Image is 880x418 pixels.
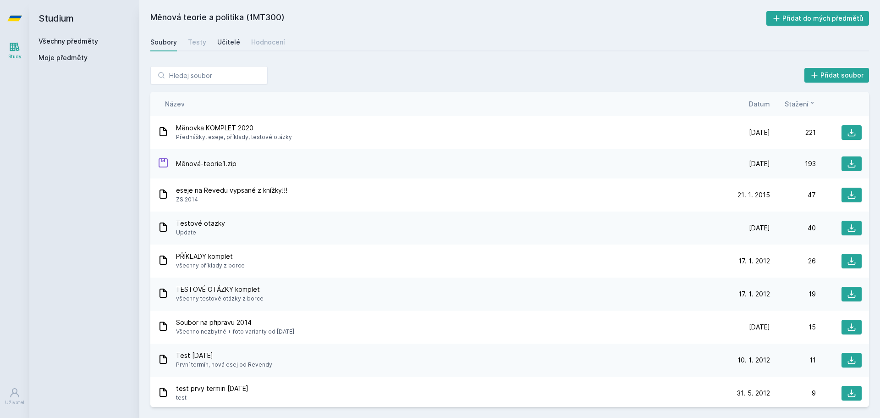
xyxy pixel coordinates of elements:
div: Učitelé [217,38,240,47]
div: ZIP [158,157,169,171]
span: Stažení [785,99,808,109]
span: Testové otazky [176,219,225,228]
a: Učitelé [217,33,240,51]
span: eseje na Revedu vypsané z knížky!!! [176,186,287,195]
a: Všechny předměty [38,37,98,45]
button: Přidat soubor [804,68,869,83]
span: Test [DATE] [176,351,272,360]
span: ZS 2014 [176,195,287,204]
span: Měnovka KOMPLET 2020 [176,123,292,133]
h2: Měnová teorie a politika (1MT300) [150,11,766,26]
span: 10. 1. 2012 [737,356,770,365]
div: Hodnocení [251,38,285,47]
div: 26 [770,256,816,266]
div: Testy [188,38,206,47]
span: 17. 1. 2012 [738,256,770,266]
a: Testy [188,33,206,51]
span: [DATE] [749,128,770,137]
span: TESTOVÉ OTÁZKY komplet [176,285,264,294]
a: Hodnocení [251,33,285,51]
span: test [176,393,248,402]
div: 221 [770,128,816,137]
span: [DATE] [749,323,770,332]
span: 21. 1. 2015 [737,190,770,200]
a: Study [2,37,27,65]
button: Přidat do mých předmětů [766,11,869,26]
div: 40 [770,223,816,233]
button: Stažení [785,99,816,109]
div: Uživatel [5,399,24,406]
span: PŘÍKLADY komplet [176,252,245,261]
div: 11 [770,356,816,365]
span: První termín, nová esej od Revendy [176,360,272,369]
span: [DATE] [749,159,770,168]
a: Uživatel [2,383,27,411]
div: 47 [770,190,816,200]
div: 19 [770,290,816,299]
a: Soubory [150,33,177,51]
span: Všechno nezbytné + foto varianty od [DATE] [176,327,294,336]
span: všechny testové otázky z borce [176,294,264,303]
span: Měnová-teorie1.zip [176,159,236,168]
span: [DATE] [749,223,770,233]
span: Soubor na připravu 2014 [176,318,294,327]
div: 193 [770,159,816,168]
span: Přednášky, eseje, příklady, testové otázky [176,133,292,142]
span: test prvy termin [DATE] [176,384,248,393]
div: 15 [770,323,816,332]
div: 9 [770,389,816,398]
button: Název [165,99,185,109]
div: Soubory [150,38,177,47]
input: Hledej soubor [150,66,268,84]
span: 17. 1. 2012 [738,290,770,299]
button: Datum [749,99,770,109]
span: všechny příklady z borce [176,261,245,270]
span: Update [176,228,225,237]
span: 31. 5. 2012 [737,389,770,398]
div: Study [8,53,22,60]
span: Moje předměty [38,53,88,62]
